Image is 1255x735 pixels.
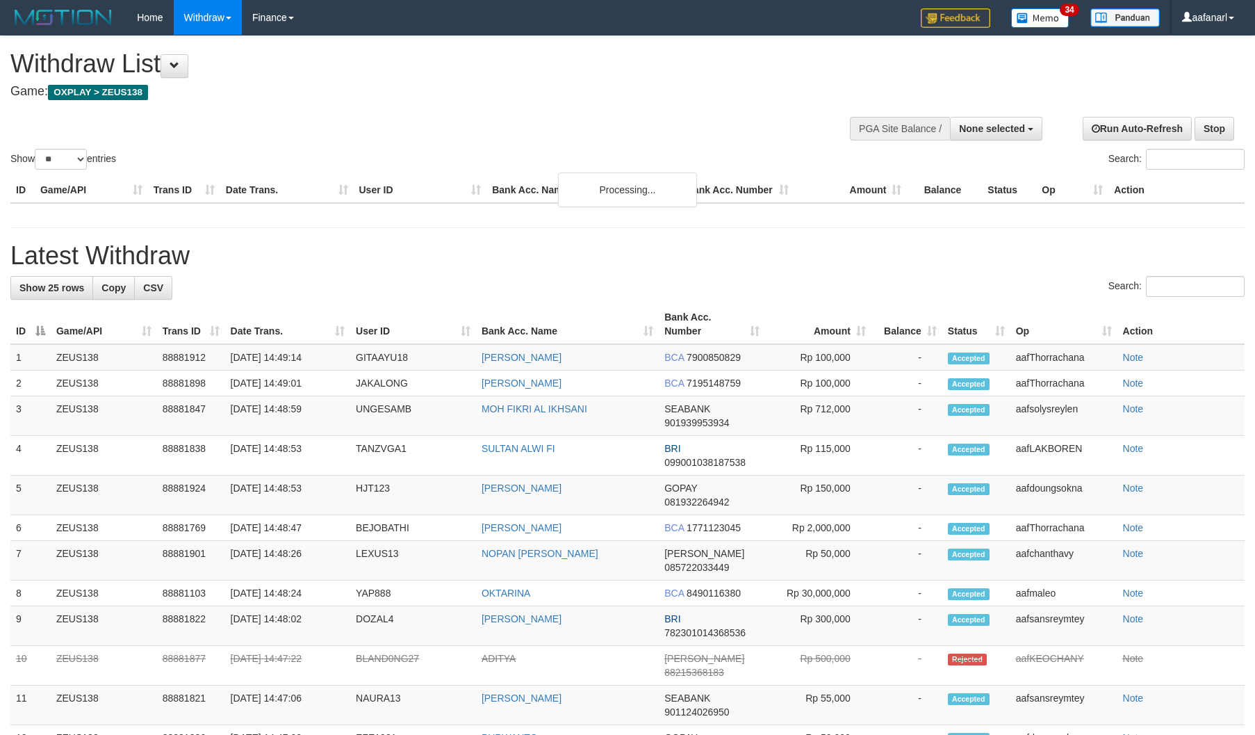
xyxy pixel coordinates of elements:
span: OXPLAY > ZEUS138 [48,85,148,100]
td: aafchanthavy [1010,541,1117,581]
td: JAKALONG [350,371,476,396]
td: 88881838 [157,436,225,476]
a: Note [1123,613,1144,624]
a: [PERSON_NAME] [482,483,561,494]
td: aafsolysreylen [1010,396,1117,436]
td: aafThorrachana [1010,371,1117,396]
th: Bank Acc. Number: activate to sort column ascending [659,305,765,344]
span: Copy 88215368183 to clipboard [664,667,724,678]
th: Status: activate to sort column ascending [942,305,1010,344]
td: Rp 150,000 [765,476,871,515]
td: aafLAKBOREN [1010,436,1117,476]
td: 88881847 [157,396,225,436]
th: Status [982,177,1036,203]
td: [DATE] 14:48:47 [225,515,350,541]
td: 88881898 [157,371,225,396]
td: - [871,344,942,371]
span: Copy 7900850829 to clipboard [687,352,741,363]
td: 88881103 [157,581,225,606]
span: SEABANK [664,693,710,704]
td: 88881901 [157,541,225,581]
td: - [871,515,942,541]
td: TANZVGA1 [350,436,476,476]
span: Copy 081932264942 to clipboard [664,496,729,508]
td: ZEUS138 [51,541,157,581]
label: Search: [1108,149,1245,170]
span: BCA [664,352,684,363]
th: Balance [907,177,982,203]
td: [DATE] 14:48:53 [225,436,350,476]
td: Rp 300,000 [765,606,871,646]
a: Note [1123,378,1144,389]
a: Note [1123,588,1144,599]
th: Bank Acc. Name [486,177,681,203]
td: Rp 50,000 [765,541,871,581]
span: Accepted [948,444,990,455]
a: Copy [92,276,135,300]
td: Rp 100,000 [765,371,871,396]
td: aafThorrachana [1010,344,1117,371]
span: Show 25 rows [19,282,84,293]
th: Amount: activate to sort column ascending [765,305,871,344]
span: Accepted [948,693,990,705]
th: ID: activate to sort column descending [10,305,51,344]
span: None selected [959,123,1025,134]
a: Note [1123,443,1144,454]
a: Stop [1195,117,1234,140]
td: ZEUS138 [51,581,157,606]
h1: Latest Withdraw [10,242,1245,270]
td: 88881821 [157,686,225,725]
td: - [871,541,942,581]
td: 8 [10,581,51,606]
th: User ID: activate to sort column ascending [350,305,476,344]
td: 4 [10,436,51,476]
td: 11 [10,686,51,725]
td: BLAND0NG27 [350,646,476,686]
span: Copy 7195148759 to clipboard [687,378,741,389]
td: GITAAYU18 [350,344,476,371]
a: OKTARINA [482,588,531,599]
td: [DATE] 14:48:24 [225,581,350,606]
th: Trans ID: activate to sort column ascending [157,305,225,344]
button: None selected [950,117,1042,140]
td: [DATE] 14:48:26 [225,541,350,581]
a: [PERSON_NAME] [482,693,561,704]
td: 88881769 [157,515,225,541]
label: Search: [1108,276,1245,297]
td: - [871,646,942,686]
div: Processing... [558,172,697,207]
span: Accepted [948,483,990,495]
span: GOPAY [664,483,697,494]
span: Copy 1771123045 to clipboard [687,522,741,533]
td: aafThorrachana [1010,515,1117,541]
a: [PERSON_NAME] [482,352,561,363]
th: Game/API: activate to sort column ascending [51,305,157,344]
span: BCA [664,588,684,599]
span: Copy 085722033449 to clipboard [664,562,729,573]
span: Accepted [948,353,990,364]
td: ZEUS138 [51,606,157,646]
span: Copy 901939953934 to clipboard [664,417,729,428]
img: Feedback.jpg [921,8,990,28]
th: Amount [794,177,908,203]
label: Show entries [10,149,116,170]
span: BCA [664,378,684,389]
span: Accepted [948,614,990,626]
td: 88881912 [157,344,225,371]
span: BCA [664,522,684,533]
a: [PERSON_NAME] [482,378,561,389]
div: PGA Site Balance / [850,117,950,140]
a: ADITYA [482,653,516,664]
td: LEXUS13 [350,541,476,581]
a: Note [1123,522,1144,533]
a: Note [1123,653,1144,664]
th: Balance: activate to sort column ascending [871,305,942,344]
td: 88881924 [157,476,225,515]
input: Search: [1146,276,1245,297]
td: BEJOBATHI [350,515,476,541]
td: Rp 30,000,000 [765,581,871,606]
td: ZEUS138 [51,344,157,371]
td: ZEUS138 [51,476,157,515]
td: 3 [10,396,51,436]
td: - [871,686,942,725]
